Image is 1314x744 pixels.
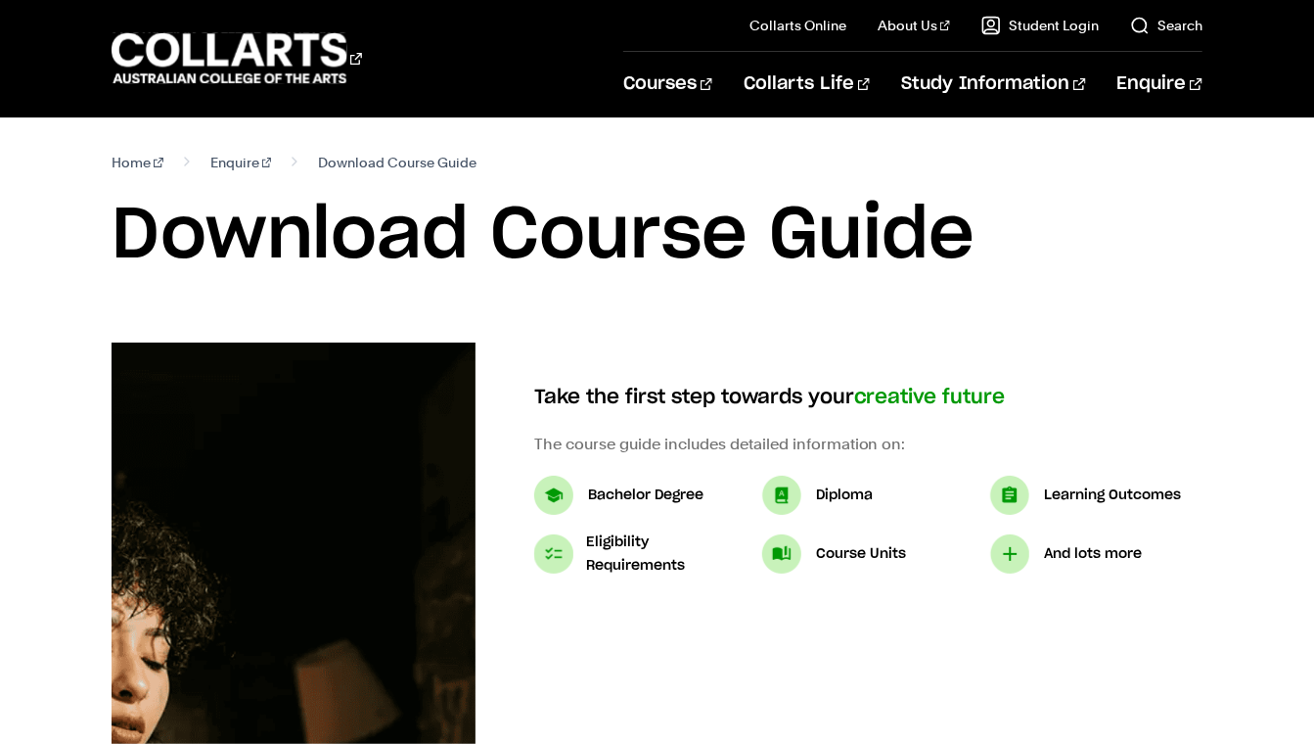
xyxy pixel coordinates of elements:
[1130,16,1202,35] a: Search
[112,149,163,176] a: Home
[623,52,712,116] a: Courses
[762,535,801,574] img: Course Units
[112,30,362,86] div: Go to homepage
[534,382,1202,413] h4: Take the first step towards your
[210,149,272,176] a: Enquire
[586,531,746,578] p: Eligibility Requirements
[816,542,906,566] p: Course Units
[854,388,1006,407] span: creative future
[318,149,476,176] span: Download Course Guide
[744,52,870,116] a: Collarts Life
[588,484,703,507] p: Bachelor Degree
[534,433,1202,456] p: The course guide includes detailed information on:
[534,535,573,574] img: Eligibility Requirements
[749,16,846,35] a: Collarts Online
[878,16,950,35] a: About Us
[901,52,1085,116] a: Study Information
[981,16,1099,35] a: Student Login
[534,476,573,515] img: Bachelor Degree
[112,192,1202,280] h1: Download Course Guide
[1117,52,1202,116] a: Enquire
[990,476,1029,515] img: Learning Outcomes
[816,484,873,507] p: Diploma
[762,476,801,515] img: Diploma
[990,535,1029,574] img: And lots more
